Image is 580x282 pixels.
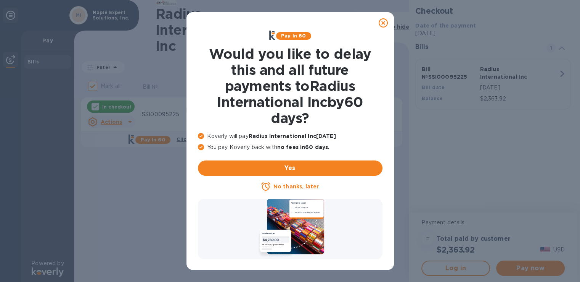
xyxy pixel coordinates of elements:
p: You pay Koverly back with [198,143,382,151]
u: No thanks, later [273,183,319,190]
b: no fees in 60 days . [277,144,329,150]
p: Koverly will pay [198,132,382,140]
b: Pay in 60 [281,33,306,39]
span: Yes [204,164,376,173]
button: Yes [198,160,382,176]
h1: Would you like to delay this and all future payments to Radius International Inc by 60 days ? [198,46,382,126]
b: Radius International Inc [DATE] [249,133,336,139]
